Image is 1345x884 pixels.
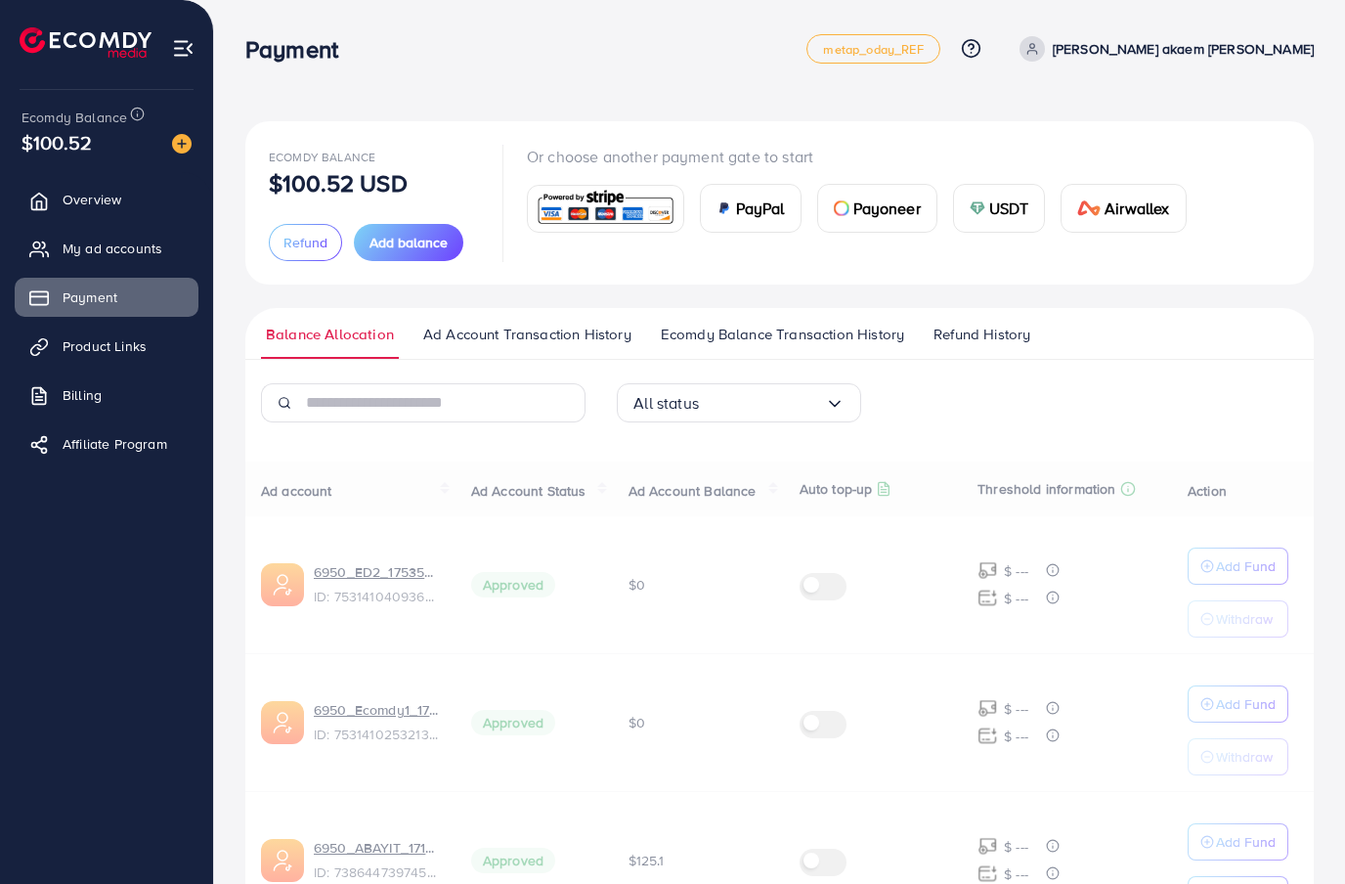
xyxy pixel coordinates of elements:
a: card [527,185,684,233]
a: Affiliate Program [15,424,198,464]
a: cardPayoneer [817,184,937,233]
span: Ecomdy Balance [22,108,127,127]
a: metap_oday_REF [806,34,939,64]
a: cardPayPal [700,184,802,233]
button: Refund [269,224,342,261]
button: Add balance [354,224,463,261]
img: card [834,200,849,216]
span: Payoneer [853,197,921,220]
a: Overview [15,180,198,219]
input: Search for option [699,388,825,419]
span: Refund [283,233,327,252]
a: My ad accounts [15,229,198,268]
a: cardAirwallex [1061,184,1186,233]
h3: Payment [245,35,354,64]
span: Add balance [369,233,448,252]
span: USDT [989,197,1029,220]
span: Ecomdy Balance Transaction History [661,324,904,345]
span: My ad accounts [63,239,162,258]
span: Balance Allocation [266,324,394,345]
span: $100.52 [22,128,92,156]
span: metap_oday_REF [823,43,923,56]
img: menu [172,37,195,60]
div: Search for option [617,383,861,422]
img: card [970,200,985,216]
span: Ecomdy Balance [269,149,375,165]
p: Or choose another payment gate to start [527,145,1202,168]
a: Billing [15,376,198,415]
span: All status [633,388,699,419]
span: Affiliate Program [63,434,167,454]
a: [PERSON_NAME] akaem [PERSON_NAME] [1012,36,1314,62]
img: card [716,200,732,216]
span: Airwallex [1105,197,1169,220]
img: card [1077,200,1101,216]
span: Ad Account Transaction History [423,324,631,345]
a: cardUSDT [953,184,1046,233]
span: Overview [63,190,121,209]
span: Product Links [63,336,147,356]
span: Refund History [933,324,1030,345]
span: Payment [63,287,117,307]
a: Payment [15,278,198,317]
img: card [534,188,677,230]
p: $100.52 USD [269,171,408,195]
img: logo [20,27,152,58]
img: image [172,134,192,154]
p: [PERSON_NAME] akaem [PERSON_NAME] [1053,37,1314,61]
span: PayPal [736,197,785,220]
span: Billing [63,385,102,405]
iframe: Chat [1262,796,1330,869]
a: Product Links [15,327,198,366]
